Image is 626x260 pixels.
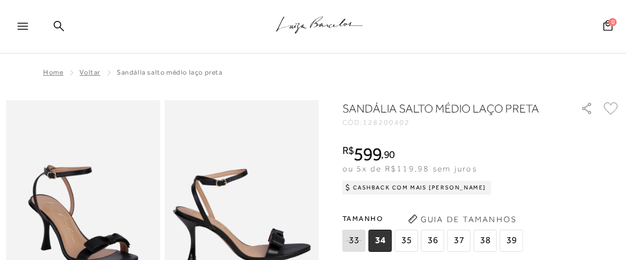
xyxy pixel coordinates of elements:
[381,149,394,160] i: ,
[342,164,477,173] span: ou 5x de R$119,98 sem juros
[117,68,223,76] span: SANDÁLIA SALTO MÉDIO LAÇO PRETA
[447,230,471,252] span: 37
[369,230,392,252] span: 34
[474,230,497,252] span: 38
[342,100,554,117] h1: SANDÁLIA SALTO MÉDIO LAÇO PRETA
[404,210,521,229] button: Guia de Tamanhos
[342,210,526,227] span: Tamanho
[600,19,616,35] button: 0
[500,230,523,252] span: 39
[384,148,395,160] span: 90
[342,119,568,126] div: CÓD:
[608,18,617,26] span: 0
[354,143,381,164] span: 599
[79,68,100,76] a: Voltar
[421,230,445,252] span: 36
[363,118,410,127] span: 128200402
[342,145,354,156] i: R$
[342,181,491,195] div: Cashback com Mais [PERSON_NAME]
[342,230,366,252] span: 33
[43,68,63,76] a: Home
[395,230,418,252] span: 35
